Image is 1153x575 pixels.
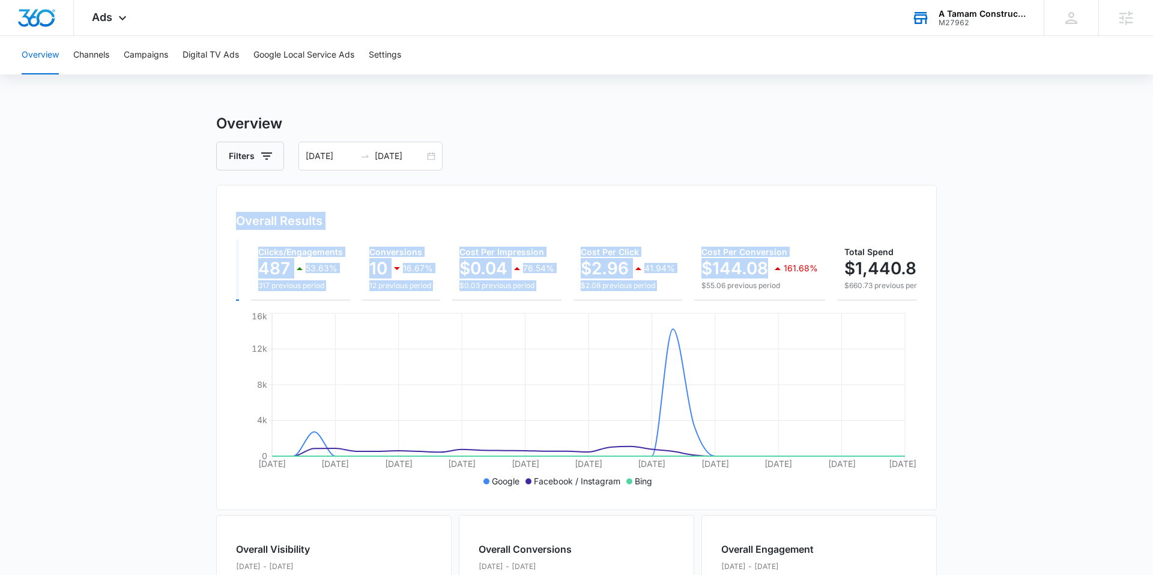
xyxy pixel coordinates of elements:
tspan: [DATE] [575,459,602,469]
p: [DATE] - [DATE] [236,561,343,572]
p: 12 previous period [369,280,433,291]
p: $0.03 previous period [459,280,554,291]
h2: Overall Visibility [236,542,343,556]
span: Clicks/Engagements [258,247,343,257]
button: Filters [216,142,284,170]
tspan: [DATE] [701,459,729,469]
p: Google [492,475,519,487]
span: Conversions [369,247,422,257]
input: Start date [306,149,356,163]
p: [DATE] - [DATE] [721,561,814,572]
button: Digital TV Ads [183,36,239,74]
button: Campaigns [124,36,168,74]
tspan: 8k [257,379,267,390]
span: to [360,151,370,161]
p: Facebook / Instagram [534,475,620,487]
h3: Overall Results [236,212,322,230]
p: 16.67% [403,264,433,272]
p: 53.63% [306,264,337,272]
p: $660.73 previous period [844,280,977,291]
button: Google Local Service Ads [253,36,354,74]
tspan: [DATE] [638,459,665,469]
p: $144.08 [701,259,768,278]
p: $55.06 previous period [701,280,818,291]
tspan: [DATE] [321,459,349,469]
tspan: [DATE] [828,459,856,469]
div: account name [939,9,1026,19]
p: 317 previous period [258,280,343,291]
p: 41.94% [644,264,675,272]
p: 10 [369,259,387,278]
p: $0.04 [459,259,507,278]
div: account id [939,19,1026,27]
p: $1,440.80 [844,259,927,278]
span: Ads [92,11,112,23]
h2: Overall Engagement [721,542,814,556]
p: 76.54% [523,264,554,272]
p: Bing [635,475,652,487]
h2: Overall Conversions [479,542,572,556]
h3: Overview [216,113,937,134]
tspan: [DATE] [385,459,413,469]
button: Settings [369,36,401,74]
tspan: 0 [262,451,267,461]
span: Cost Per Conversion [701,247,787,257]
p: $2.96 [581,259,629,278]
span: Cost Per Impression [459,247,544,257]
tspan: [DATE] [889,459,916,469]
span: Cost Per Click [581,247,639,257]
tspan: [DATE] [764,459,792,469]
button: Channels [73,36,109,74]
p: 161.68% [784,264,818,272]
tspan: 4k [257,415,267,425]
tspan: 16k [252,311,267,321]
span: Total Spend [844,247,894,257]
p: $2.08 previous period [581,280,675,291]
input: End date [375,149,425,163]
tspan: [DATE] [448,459,476,469]
tspan: [DATE] [258,459,286,469]
p: [DATE] - [DATE] [479,561,572,572]
tspan: 12k [252,343,267,354]
button: Overview [22,36,59,74]
span: swap-right [360,151,370,161]
p: 487 [258,259,290,278]
tspan: [DATE] [512,459,539,469]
